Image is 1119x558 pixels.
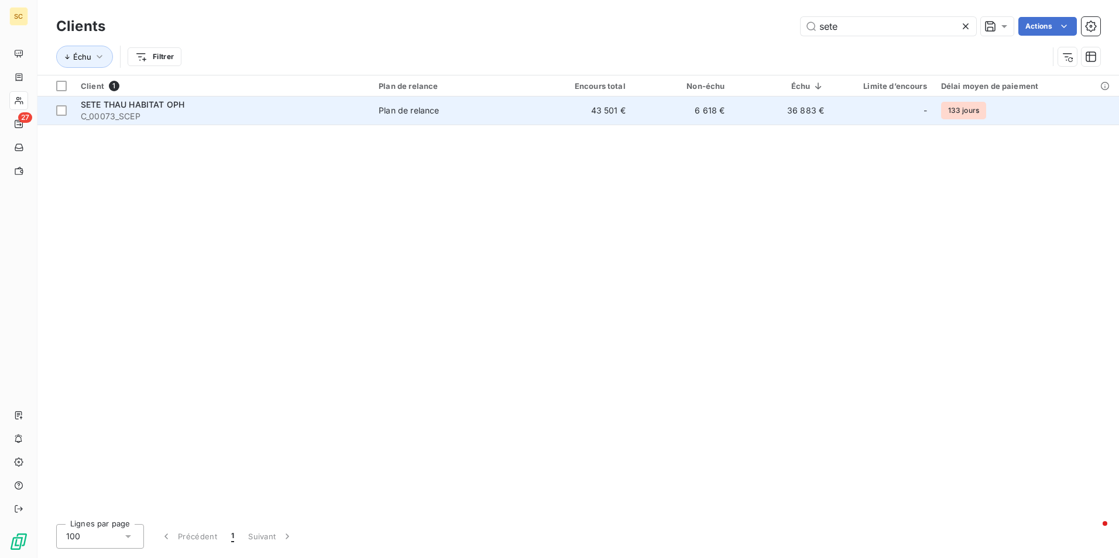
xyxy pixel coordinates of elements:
button: Échu [56,46,113,68]
td: 43 501 € [533,97,633,125]
span: C_00073_SCEP [81,111,365,122]
button: Suivant [241,524,300,549]
span: 1 [231,531,234,542]
td: 36 883 € [732,97,831,125]
div: SC [9,7,28,26]
h3: Clients [56,16,105,37]
span: Client [81,81,104,91]
div: Limite d’encours [838,81,927,91]
div: Encours total [540,81,626,91]
button: Précédent [153,524,224,549]
span: SETE THAU HABITAT OPH [81,99,184,109]
td: 6 618 € [633,97,732,125]
iframe: Intercom live chat [1079,518,1107,546]
span: 1 [109,81,119,91]
a: 27 [9,115,28,133]
div: Non-échu [640,81,725,91]
span: 100 [66,531,80,542]
span: - [924,105,927,116]
div: Plan de relance [379,105,439,116]
span: 27 [18,112,32,123]
input: Rechercher [801,17,976,36]
span: 133 jours [941,102,986,119]
div: Plan de relance [379,81,526,91]
button: Actions [1018,17,1077,36]
span: Échu [73,52,91,61]
div: Délai moyen de paiement [941,81,1112,91]
button: 1 [224,524,241,549]
div: Échu [739,81,824,91]
button: Filtrer [128,47,181,66]
img: Logo LeanPay [9,532,28,551]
